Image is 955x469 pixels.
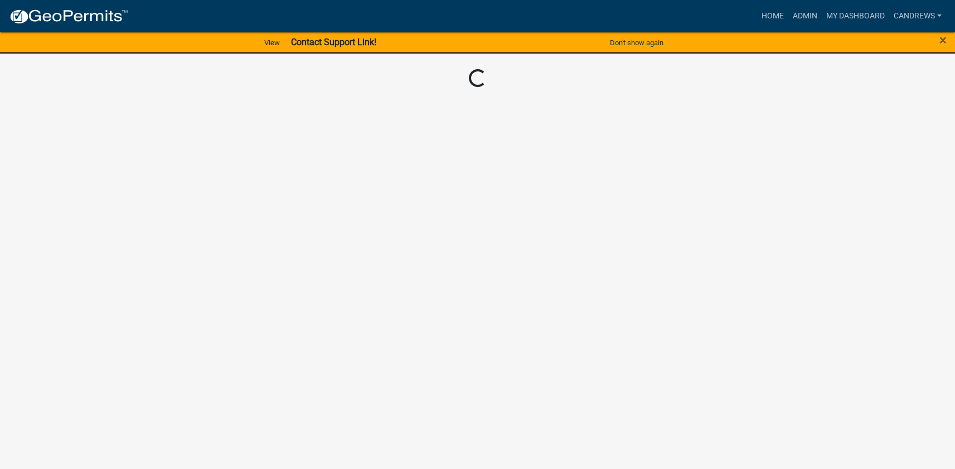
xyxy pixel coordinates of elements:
a: View [260,33,284,52]
strong: Contact Support Link! [291,37,376,47]
button: Close [939,33,947,47]
a: Admin [788,6,822,27]
a: candrews [889,6,946,27]
button: Don't show again [605,33,668,52]
a: Home [757,6,788,27]
span: × [939,32,947,48]
a: My Dashboard [822,6,889,27]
